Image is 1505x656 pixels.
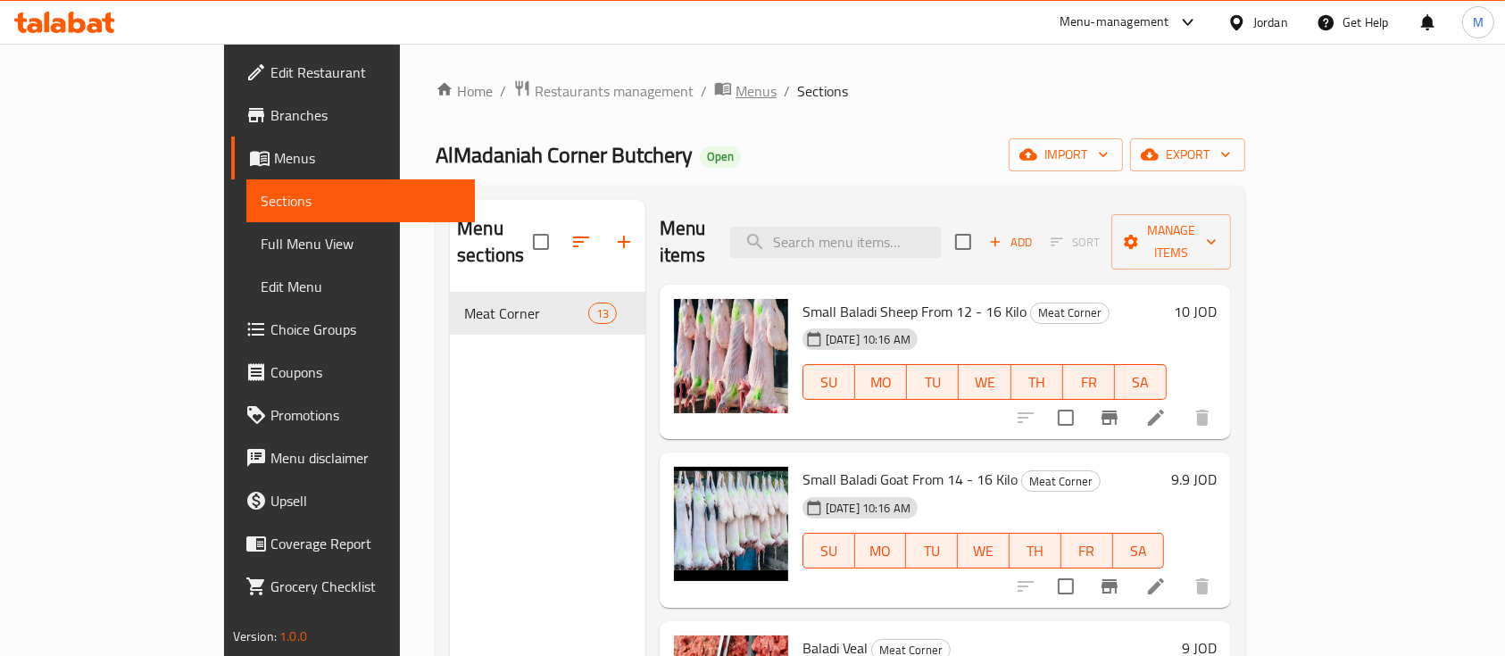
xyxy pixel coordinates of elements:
span: Edit Restaurant [270,62,461,83]
span: Manage items [1126,220,1217,264]
a: Coverage Report [231,522,476,565]
h6: 9.9 JOD [1171,467,1217,492]
span: SU [811,370,848,395]
img: Small Baladi Goat From 14 - 16 Kilo [674,467,788,581]
div: Meat Corner13 [450,292,645,335]
span: Sort sections [560,220,603,263]
li: / [701,80,707,102]
span: Small Baladi Sheep From 12 - 16 Kilo [802,298,1027,325]
span: Select to update [1047,568,1085,605]
span: MO [862,538,900,564]
span: Select to update [1047,399,1085,436]
button: FR [1061,533,1113,569]
span: Open [700,149,741,164]
span: Coupons [270,361,461,383]
span: Meat Corner [1022,471,1100,492]
span: Choice Groups [270,319,461,340]
span: [DATE] 10:16 AM [819,500,918,517]
li: / [500,80,506,102]
div: Jordan [1253,12,1288,32]
span: FR [1068,538,1106,564]
span: TU [914,370,952,395]
img: Small Baladi Sheep From 12 - 16 Kilo [674,299,788,413]
span: export [1144,144,1231,166]
button: MO [855,533,907,569]
li: / [784,80,790,102]
a: Branches [231,94,476,137]
span: import [1023,144,1109,166]
button: delete [1181,565,1224,608]
button: FR [1063,364,1115,400]
div: Meat Corner [1030,303,1110,324]
span: SU [811,538,848,564]
span: SA [1120,538,1158,564]
button: WE [959,364,1010,400]
button: TU [907,364,959,400]
a: Edit Restaurant [231,51,476,94]
a: Menu disclaimer [231,436,476,479]
span: Menu disclaimer [270,447,461,469]
span: [DATE] 10:16 AM [819,331,918,348]
span: Coverage Report [270,533,461,554]
span: AlMadaniah Corner Butchery [436,135,693,175]
a: Coupons [231,351,476,394]
a: Choice Groups [231,308,476,351]
span: 1.0.0 [279,625,307,648]
span: Sections [261,190,461,212]
span: Upsell [270,490,461,511]
button: Add section [603,220,645,263]
span: Promotions [270,404,461,426]
button: MO [855,364,907,400]
a: Upsell [231,479,476,522]
div: Open [700,146,741,168]
button: Manage items [1111,214,1231,270]
button: Branch-specific-item [1088,565,1131,608]
span: SA [1122,370,1160,395]
span: Edit Menu [261,276,461,297]
span: Menus [274,147,461,169]
a: Sections [246,179,476,222]
button: TH [1010,533,1061,569]
button: WE [958,533,1010,569]
span: Restaurants management [535,80,694,102]
span: TH [1017,538,1054,564]
h2: Menu sections [457,215,533,269]
span: Select all sections [522,223,560,261]
span: Add item [982,228,1039,256]
div: items [588,303,617,324]
span: TU [913,538,951,564]
h2: Menu items [660,215,709,269]
button: SA [1115,364,1167,400]
a: Promotions [231,394,476,436]
span: 13 [589,305,616,322]
h6: 10 JOD [1174,299,1217,324]
span: Select section first [1039,228,1111,256]
span: Branches [270,104,461,126]
a: Full Menu View [246,222,476,265]
a: Edit menu item [1145,407,1167,428]
button: SU [802,364,855,400]
span: Version: [233,625,277,648]
a: Restaurants management [513,79,694,103]
a: Grocery Checklist [231,565,476,608]
span: Grocery Checklist [270,576,461,597]
div: Meat Corner [464,303,587,324]
button: SU [802,533,855,569]
button: export [1130,138,1245,171]
button: Add [982,228,1039,256]
nav: Menu sections [450,285,645,342]
a: Edit menu item [1145,576,1167,597]
a: Edit Menu [246,265,476,308]
span: Sections [797,80,848,102]
button: Branch-specific-item [1088,396,1131,439]
button: TH [1011,364,1063,400]
button: SA [1113,533,1165,569]
span: WE [966,370,1003,395]
span: Full Menu View [261,233,461,254]
span: FR [1070,370,1108,395]
button: import [1009,138,1123,171]
span: Menus [736,80,777,102]
div: Meat Corner [1021,470,1101,492]
span: Add [986,232,1035,253]
span: WE [965,538,1002,564]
